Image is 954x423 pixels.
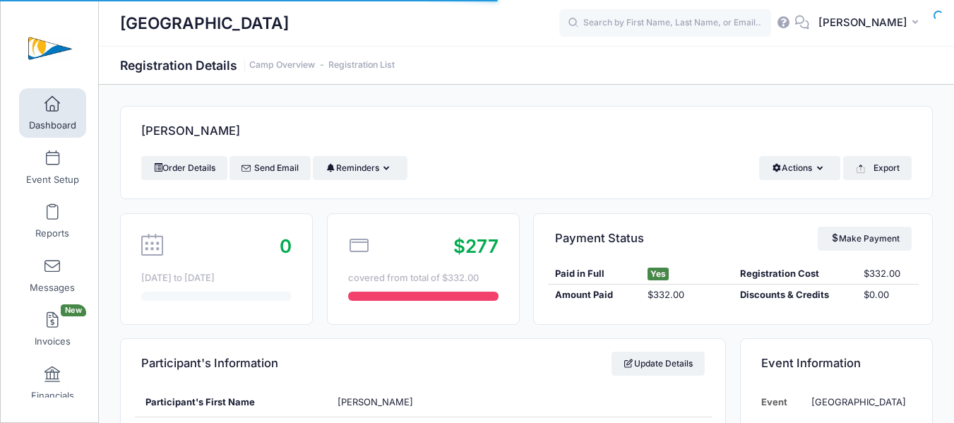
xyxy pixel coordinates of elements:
[120,58,395,73] h1: Registration Details
[761,388,804,416] td: Event
[135,388,327,417] div: Participant's First Name
[857,267,918,281] div: $332.00
[35,336,71,348] span: Invoices
[280,235,292,257] span: 0
[19,196,86,246] a: Reports
[559,9,771,37] input: Search by First Name, Last Name, or Email...
[141,344,278,384] h4: Participant's Information
[548,267,640,281] div: Paid in Full
[338,396,413,407] span: [PERSON_NAME]
[35,228,69,240] span: Reports
[249,60,315,71] a: Camp Overview
[761,344,861,384] h4: Event Information
[141,156,227,180] a: Order Details
[313,156,407,180] button: Reminders
[328,60,395,71] a: Registration List
[229,156,311,180] a: Send Email
[19,143,86,192] a: Event Setup
[733,267,857,281] div: Registration Cost
[612,352,705,376] a: Update Details
[19,251,86,300] a: Messages
[857,288,918,302] div: $0.00
[141,112,240,152] h4: [PERSON_NAME]
[759,156,840,180] button: Actions
[26,174,79,186] span: Event Setup
[733,288,857,302] div: Discounts & Credits
[548,288,640,302] div: Amount Paid
[1,15,100,82] a: Clearwater Community Sailing Center
[120,7,289,40] h1: [GEOGRAPHIC_DATA]
[648,268,669,280] span: Yes
[24,22,77,75] img: Clearwater Community Sailing Center
[453,235,499,257] span: $277
[348,271,499,285] div: covered from total of $332.00
[640,288,733,302] div: $332.00
[141,271,292,285] div: [DATE] to [DATE]
[30,282,75,294] span: Messages
[19,304,86,354] a: InvoicesNew
[31,390,74,402] span: Financials
[804,388,912,416] td: [GEOGRAPHIC_DATA]
[61,304,86,316] span: New
[19,359,86,408] a: Financials
[19,88,86,138] a: Dashboard
[29,120,76,132] span: Dashboard
[818,227,912,251] a: Make Payment
[818,15,907,30] span: [PERSON_NAME]
[809,7,933,40] button: [PERSON_NAME]
[555,218,644,258] h4: Payment Status
[843,156,912,180] button: Export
